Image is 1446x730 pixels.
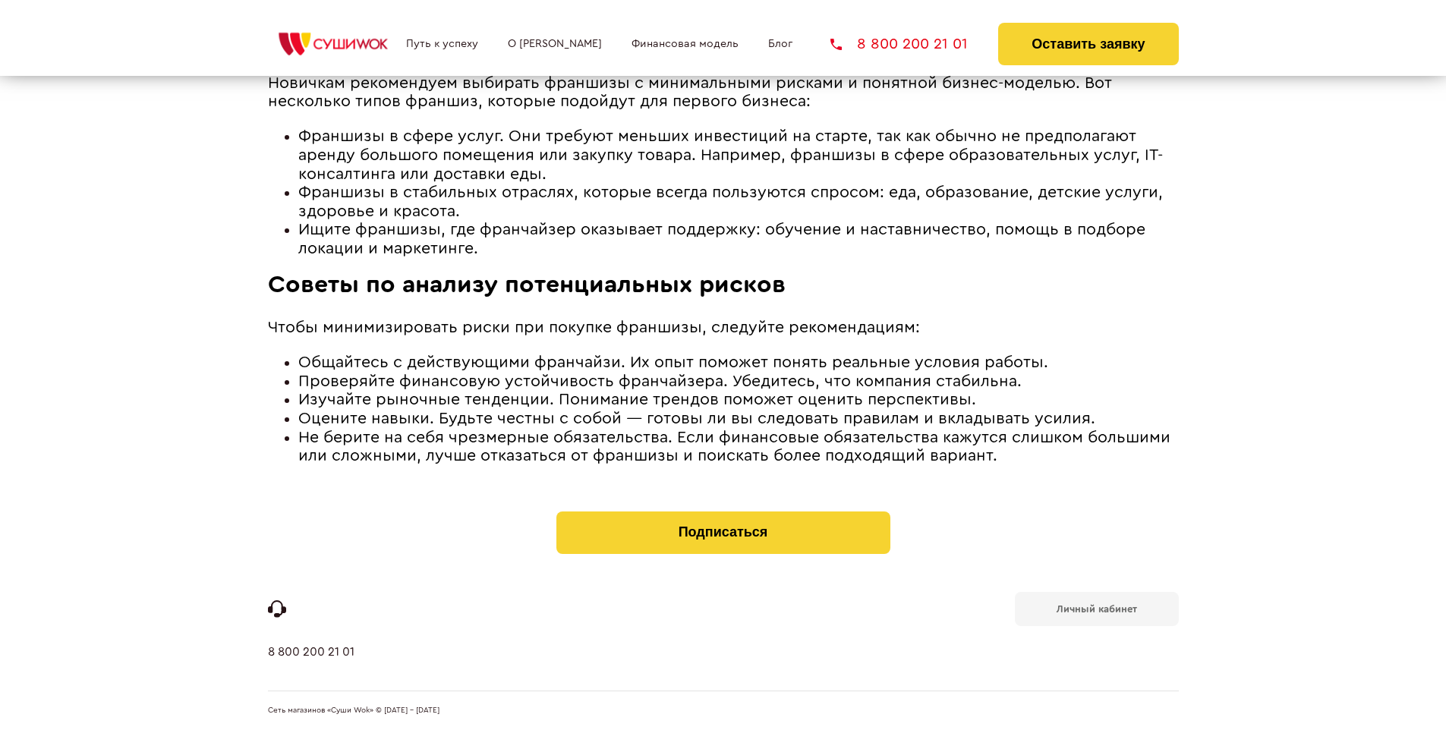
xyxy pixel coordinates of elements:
[830,36,968,52] a: 8 800 200 21 01
[298,128,1163,181] span: Франшизы в сфере услуг. Они требуют меньших инвестиций на старте, так как обычно не предполагают ...
[298,222,1145,256] span: Ищите франшизы, где франчайзер оказывает поддержку: обучение и наставничество, помощь в подборе л...
[298,392,976,407] span: Изучайте рыночные тенденции. Понимание трендов поможет оценить перспективы.
[998,23,1178,65] button: Оставить заявку
[268,706,439,716] span: Сеть магазинов «Суши Wok» © [DATE] - [DATE]
[268,645,354,691] a: 8 800 200 21 01
[298,373,1022,389] span: Проверяйте финансовую устойчивость франчайзера. Убедитесь, что компания стабильна.
[298,354,1048,370] span: Общайтесь с действующими франчайзи. Их опыт поможет понять реальные условия работы.
[298,411,1095,426] span: Оцените навыки. Будьте честны с собой — готовы ли вы следовать правилам и вкладывать усилия.
[632,38,739,50] a: Финансовая модель
[508,38,602,50] a: О [PERSON_NAME]
[857,36,968,52] span: 8 800 200 21 01
[1015,592,1179,626] a: Личный кабинет
[406,38,478,50] a: Путь к успеху
[298,430,1170,464] span: Не берите на себя чрезмерные обязательства. Если финансовые обязательства кажутся слишком большим...
[556,511,890,554] button: Подписаться
[298,184,1163,219] span: Франшизы в стабильных отраслях, которые всегда пользуются спросом: еда, образование, детские услу...
[1057,604,1137,614] b: Личный кабинет
[268,319,920,335] span: Чтобы минимизировать риски при покупке франшизы, следуйте рекомендациям:
[268,272,786,297] span: Советы по анализу потенциальных рисков
[768,38,792,50] a: Блог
